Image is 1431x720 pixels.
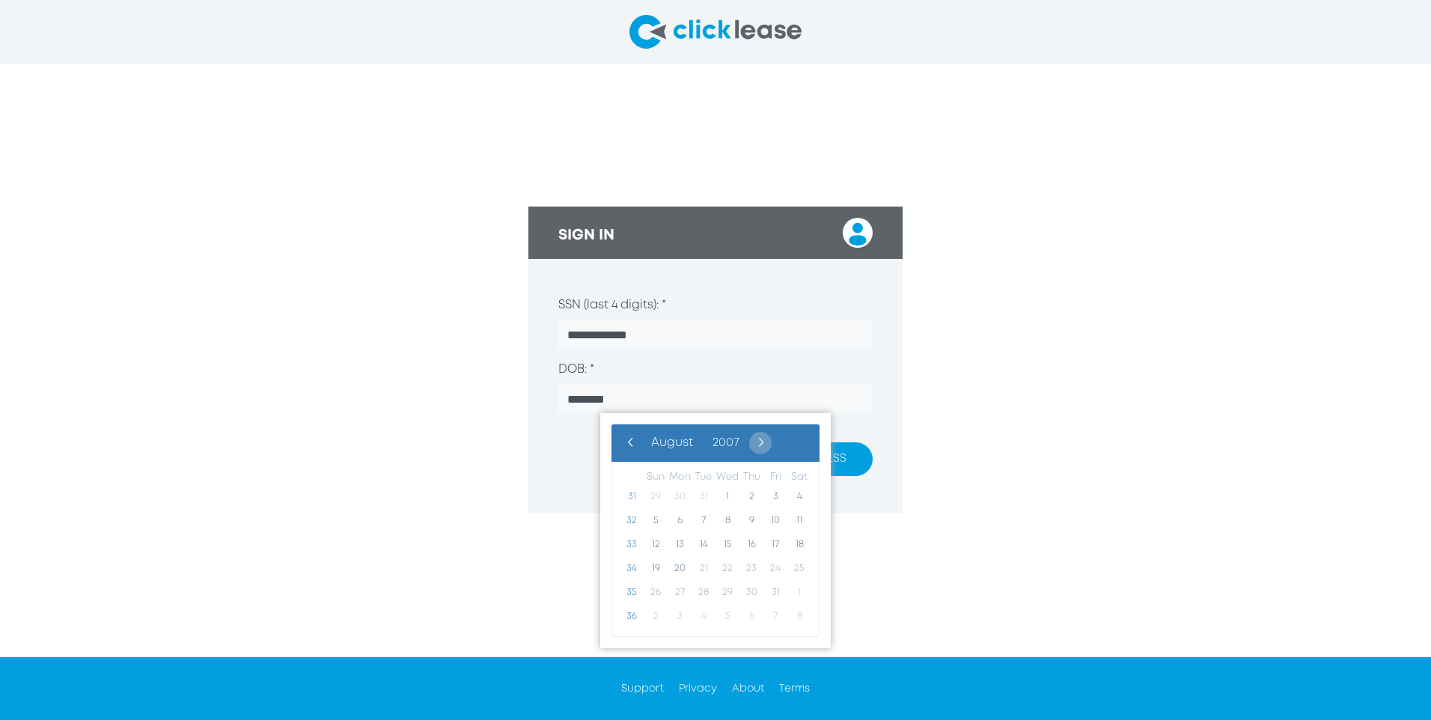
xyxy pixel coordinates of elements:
[787,557,811,581] span: 25
[620,509,644,533] span: 32
[644,470,668,485] th: weekday
[715,605,739,629] span: 5
[763,533,787,557] span: 17
[715,581,739,605] span: 29
[644,485,668,509] span: 29
[843,218,873,248] img: login user
[651,437,693,448] span: August
[787,581,811,605] span: 1
[668,533,692,557] span: 13
[715,485,739,509] span: 1
[779,684,810,693] a: Terms
[739,605,763,629] span: 6
[749,432,772,454] span: ›
[692,485,715,509] span: 31
[644,533,668,557] span: 12
[620,581,644,605] span: 35
[739,509,763,533] span: 9
[787,533,811,557] span: 18
[620,533,644,557] span: 33
[620,485,644,509] span: 31
[739,470,763,485] th: weekday
[558,296,666,314] label: SSN (last 4 digits): *
[739,533,763,557] span: 16
[763,605,787,629] span: 7
[787,485,811,509] span: 4
[763,557,787,581] span: 24
[732,684,764,693] a: About
[739,485,763,509] span: 2
[763,509,787,533] span: 10
[668,605,692,629] span: 3
[787,509,811,533] span: 11
[763,581,787,605] span: 31
[621,684,664,693] a: Support
[787,605,811,629] span: 8
[644,605,668,629] span: 2
[715,557,739,581] span: 22
[692,470,715,485] th: weekday
[600,413,831,648] bs-datepicker-container: calendar
[692,581,715,605] span: 28
[620,605,644,629] span: 36
[692,509,715,533] span: 7
[739,557,763,581] span: 23
[713,437,739,448] span: 2007
[763,485,787,509] span: 3
[558,361,594,379] label: DOB: *
[644,557,668,581] span: 19
[620,557,644,581] span: 34
[692,605,715,629] span: 4
[692,557,715,581] span: 21
[629,15,802,49] img: clicklease logo
[644,509,668,533] span: 5
[703,432,749,454] button: 2007
[715,533,739,557] span: 15
[668,557,692,581] span: 20
[668,509,692,533] span: 6
[619,435,772,446] bs-datepicker-navigation-view: ​ ​ ​
[763,470,787,485] th: weekday
[641,432,703,454] button: August
[644,581,668,605] span: 26
[715,470,739,485] th: weekday
[692,533,715,557] span: 14
[715,509,739,533] span: 8
[558,227,614,245] h3: SIGN IN
[668,470,692,485] th: weekday
[668,485,692,509] span: 30
[739,581,763,605] span: 30
[668,581,692,605] span: 27
[679,684,717,693] a: Privacy
[619,432,641,454] button: ‹
[787,470,811,485] th: weekday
